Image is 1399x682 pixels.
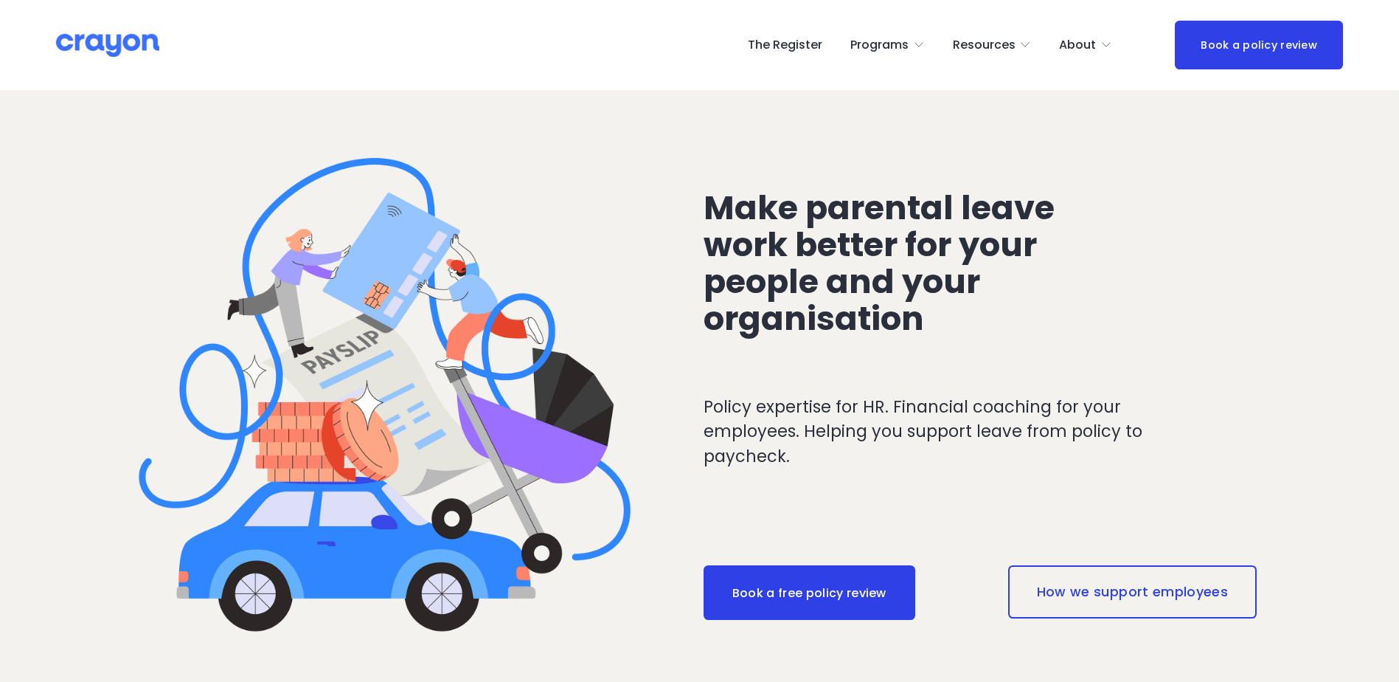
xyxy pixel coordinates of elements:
[953,35,1016,56] span: Resources
[704,185,1062,342] span: Make parental leave work better for your people and your organisation
[1008,565,1257,619] a: How we support employees
[1175,21,1343,69] a: Book a policy review
[850,35,909,56] span: Programs
[748,33,822,57] a: The Register
[850,33,925,57] a: folder dropdown
[953,33,1032,57] a: folder dropdown
[56,32,159,58] img: Crayon
[1059,33,1112,57] a: folder dropdown
[704,565,915,620] a: Book a free policy review
[704,395,1203,469] p: Policy expertise for HR. Financial coaching for your employees. Helping you support leave from po...
[1059,35,1096,56] span: About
